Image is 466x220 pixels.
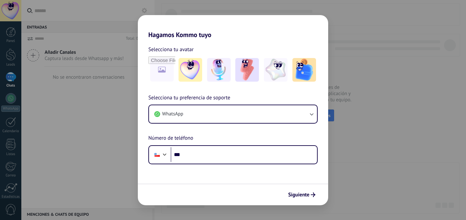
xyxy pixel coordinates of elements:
div: Chile: + 56 [151,148,163,162]
img: -5.jpeg [292,58,316,82]
img: -1.jpeg [179,58,202,82]
span: Selecciona tu preferencia de soporte [148,94,230,102]
button: Siguiente [285,189,318,200]
span: Selecciona tu avatar [148,45,194,54]
img: -4.jpeg [264,58,287,82]
h2: Hagamos Kommo tuyo [138,15,328,39]
img: -3.jpeg [235,58,259,82]
span: Siguiente [288,192,309,197]
button: WhatsApp [149,105,317,123]
img: -2.jpeg [207,58,231,82]
span: WhatsApp [162,111,183,117]
span: Número de teléfono [148,134,193,143]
